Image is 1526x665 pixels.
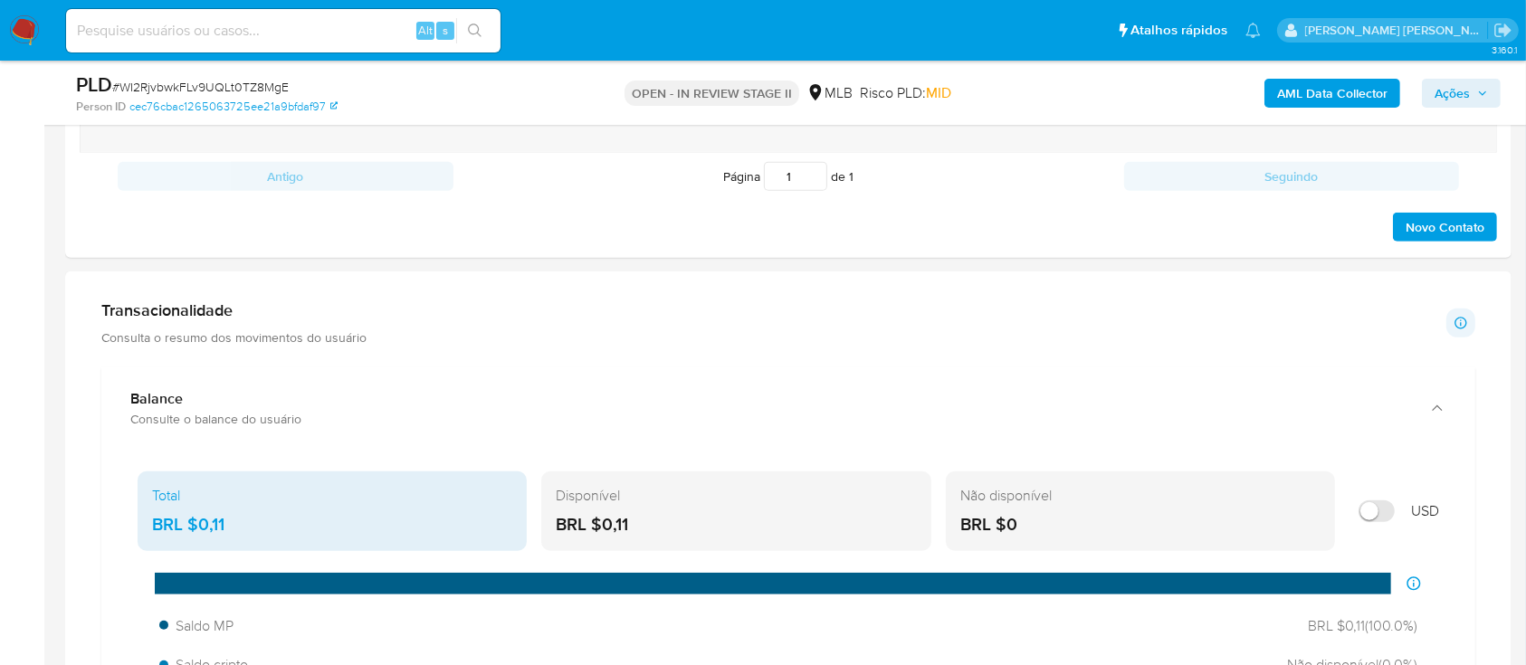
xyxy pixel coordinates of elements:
[118,162,453,191] button: Antigo
[76,99,126,115] b: Person ID
[1124,162,1460,191] button: Seguindo
[806,83,853,103] div: MLB
[66,19,501,43] input: Pesquise usuários ou casos...
[1277,79,1388,108] b: AML Data Collector
[1435,79,1470,108] span: Ações
[443,22,448,39] span: s
[1305,22,1488,39] p: alessandra.barbosa@mercadopago.com
[849,167,854,185] span: 1
[1422,79,1501,108] button: Ações
[1493,21,1512,40] a: Sair
[625,81,799,106] p: OPEN - IN REVIEW STAGE II
[1393,213,1497,242] button: Novo Contato
[926,82,951,103] span: MID
[112,78,289,96] span: # WI2RjvbwkFLv9UQLt0TZ8MgE
[129,99,338,115] a: cec76cbac1265063725ee21a9bfdaf97
[1245,23,1261,38] a: Notificações
[76,70,112,99] b: PLD
[860,83,951,103] span: Risco PLD:
[1130,21,1227,40] span: Atalhos rápidos
[1264,79,1400,108] button: AML Data Collector
[723,162,854,191] span: Página de
[1406,214,1484,240] span: Novo Contato
[418,22,433,39] span: Alt
[1492,43,1517,57] span: 3.160.1
[456,18,493,43] button: search-icon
